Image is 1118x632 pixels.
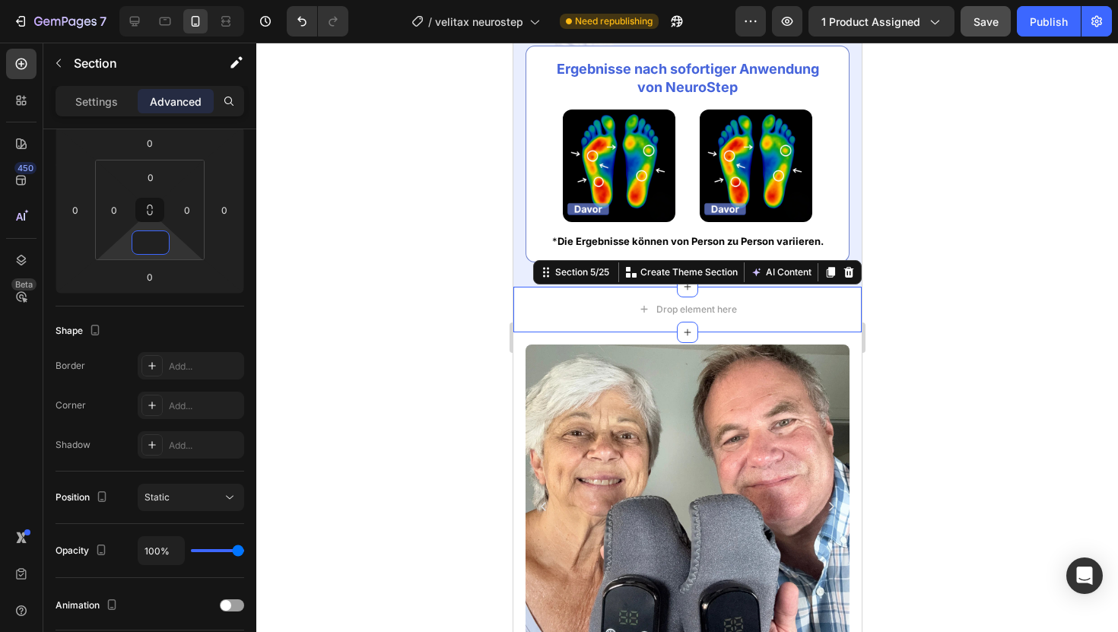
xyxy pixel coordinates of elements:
span: Save [973,15,999,28]
div: Opacity [56,541,110,561]
input: 0px [103,198,125,221]
div: Shape [56,321,104,341]
div: 450 [14,162,37,174]
input: 0px [176,198,199,221]
p: Section [74,54,199,72]
button: Static [138,484,244,511]
span: Static [145,491,170,503]
input: Auto [138,537,184,564]
span: velitax neurostep [435,14,523,30]
p: 7 [100,12,106,30]
div: Add... [169,439,240,453]
button: 7 [6,6,113,37]
span: / [428,14,432,30]
button: Save [961,6,1011,37]
button: Publish [1017,6,1081,37]
div: Open Intercom Messenger [1066,557,1103,594]
input: 0 [135,265,165,288]
p: Advanced [150,94,202,110]
div: Border [56,359,85,373]
button: 1 product assigned [808,6,954,37]
iframe: Design area [513,43,862,632]
div: Beta [11,278,37,291]
div: Corner [56,399,86,412]
span: Need republishing [575,14,653,28]
input: 0 [64,198,87,221]
p: Settings [75,94,118,110]
div: Animation [56,595,121,616]
div: Publish [1030,14,1068,30]
span: 1 product assigned [821,14,920,30]
div: Add... [169,399,240,413]
div: Position [56,487,111,508]
input: 0 [135,132,165,154]
input: 0px [135,166,166,189]
div: Shadow [56,438,91,452]
div: Add... [169,360,240,373]
div: Undo/Redo [287,6,348,37]
input: 0 [213,198,236,221]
